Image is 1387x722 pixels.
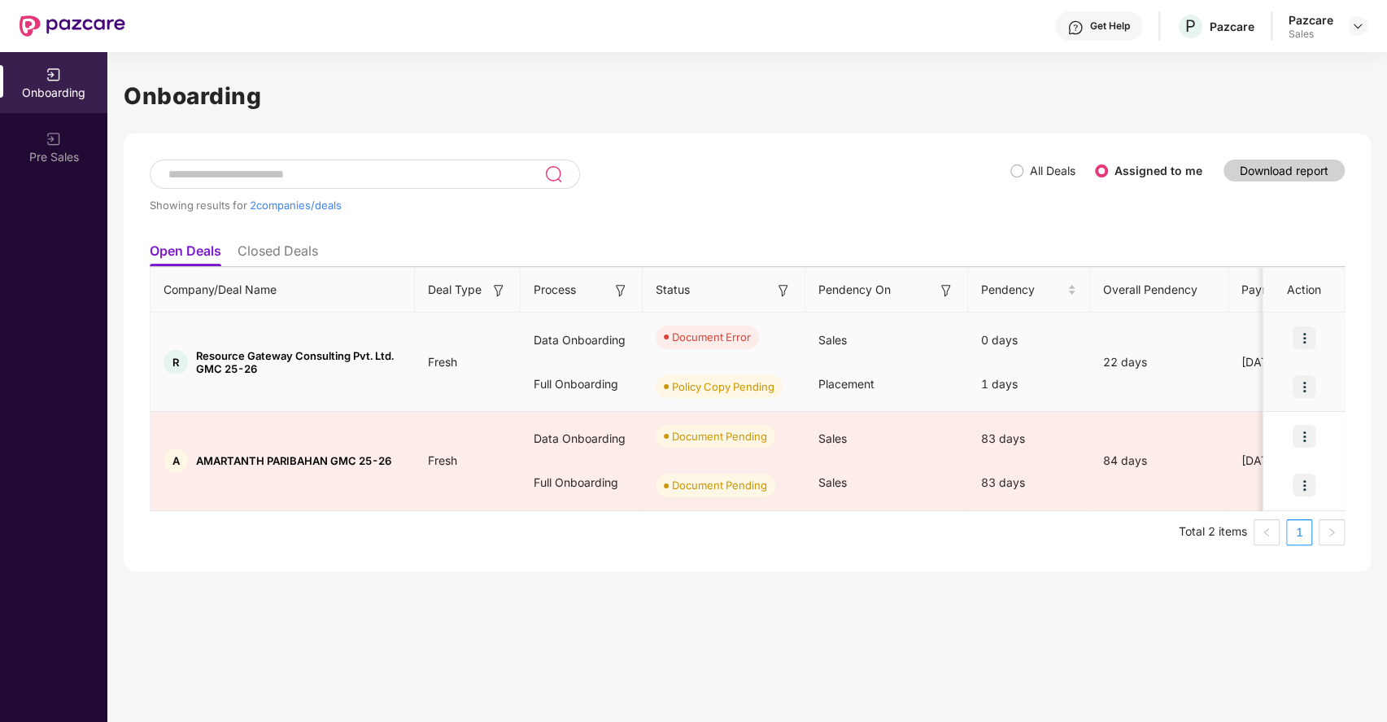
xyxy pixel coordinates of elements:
div: [DATE] [1228,353,1350,371]
img: icon [1293,474,1315,497]
div: Document Error [672,329,751,345]
div: 84 days [1090,452,1228,470]
img: svg+xml;base64,PHN2ZyBpZD0iRHJvcGRvd24tMzJ4MzIiIHhtbG5zPSJodHRwOi8vd3d3LnczLm9yZy8yMDAwL3N2ZyIgd2... [1351,20,1364,33]
span: Payment Done [1241,281,1324,299]
span: Sales [818,431,847,445]
div: 83 days [968,461,1090,505]
th: Company/Deal Name [150,268,415,313]
span: left [1262,527,1271,537]
div: Pazcare [1289,12,1333,28]
div: [DATE] [1228,452,1350,470]
li: Next Page [1319,519,1345,545]
div: 1 days [968,362,1090,406]
span: Pendency [981,281,1064,299]
label: All Deals [1030,164,1075,177]
img: New Pazcare Logo [20,15,125,37]
span: right [1327,527,1337,537]
span: AMARTANTH PARIBAHAN GMC 25-26 [196,454,391,467]
span: Fresh [415,453,470,467]
th: Overall Pendency [1090,268,1228,313]
div: A [164,449,188,473]
img: svg+xml;base64,PHN2ZyBpZD0iSGVscC0zMngzMiIgeG1sbnM9Imh0dHA6Ly93d3cudzMub3JnLzIwMDAvc3ZnIiB3aWR0aD... [1067,20,1084,36]
span: Status [656,281,690,299]
label: Assigned to me [1114,164,1202,177]
span: Placement [818,377,875,391]
div: Policy Copy Pending [672,379,774,395]
img: svg+xml;base64,PHN2ZyB3aWR0aD0iMjAiIGhlaWdodD0iMjAiIHZpZXdCb3g9IjAgMCAyMCAyMCIgZmlsbD0ibm9uZSIgeG... [46,131,62,147]
span: P [1185,16,1196,36]
a: 1 [1287,520,1311,545]
img: icon [1293,375,1315,398]
span: Process [534,281,576,299]
div: Get Help [1090,20,1130,33]
button: left [1254,519,1280,545]
img: icon [1293,326,1315,349]
div: Document Pending [672,477,767,493]
img: svg+xml;base64,PHN2ZyB3aWR0aD0iMTYiIGhlaWdodD0iMTYiIHZpZXdCb3g9IjAgMCAxNiAxNiIgZmlsbD0ibm9uZSIgeG... [491,282,507,299]
th: Action [1263,268,1345,313]
img: svg+xml;base64,PHN2ZyB3aWR0aD0iMTYiIGhlaWdodD0iMTYiIHZpZXdCb3g9IjAgMCAxNiAxNiIgZmlsbD0ibm9uZSIgeG... [938,282,954,299]
th: Pendency [968,268,1090,313]
button: Download report [1223,160,1345,182]
img: svg+xml;base64,PHN2ZyB3aWR0aD0iMTYiIGhlaWdodD0iMTYiIHZpZXdCb3g9IjAgMCAxNiAxNiIgZmlsbD0ibm9uZSIgeG... [775,282,792,299]
span: Pendency On [818,281,891,299]
button: right [1319,519,1345,545]
div: Showing results for [150,199,1010,212]
img: svg+xml;base64,PHN2ZyB3aWR0aD0iMjAiIGhlaWdodD0iMjAiIHZpZXdCb3g9IjAgMCAyMCAyMCIgZmlsbD0ibm9uZSIgeG... [46,67,62,83]
div: Pazcare [1210,19,1254,34]
div: Full Onboarding [521,362,643,406]
span: Sales [818,333,847,347]
span: 2 companies/deals [250,199,342,212]
div: 22 days [1090,353,1228,371]
div: Data Onboarding [521,417,643,461]
h1: Onboarding [124,78,1371,114]
span: Sales [818,475,847,489]
li: 1 [1286,519,1312,545]
li: Total 2 items [1179,519,1247,545]
div: Document Pending [672,428,767,444]
div: Sales [1289,28,1333,41]
span: Deal Type [428,281,482,299]
li: Previous Page [1254,519,1280,545]
span: Resource Gateway Consulting Pvt. Ltd. GMC 25-26 [196,349,402,375]
img: icon [1293,425,1315,448]
div: Full Onboarding [521,461,643,505]
li: Open Deals [150,243,221,266]
span: Fresh [415,355,470,369]
div: R [164,350,188,374]
div: 83 days [968,417,1090,461]
div: 0 days [968,318,1090,362]
li: Closed Deals [238,243,318,266]
img: svg+xml;base64,PHN2ZyB3aWR0aD0iMjQiIGhlaWdodD0iMjUiIHZpZXdCb3g9IjAgMCAyNCAyNSIgZmlsbD0ibm9uZSIgeG... [544,164,563,184]
div: Data Onboarding [521,318,643,362]
img: svg+xml;base64,PHN2ZyB3aWR0aD0iMTYiIGhlaWdodD0iMTYiIHZpZXdCb3g9IjAgMCAxNiAxNiIgZmlsbD0ibm9uZSIgeG... [613,282,629,299]
th: Payment Done [1228,268,1350,313]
